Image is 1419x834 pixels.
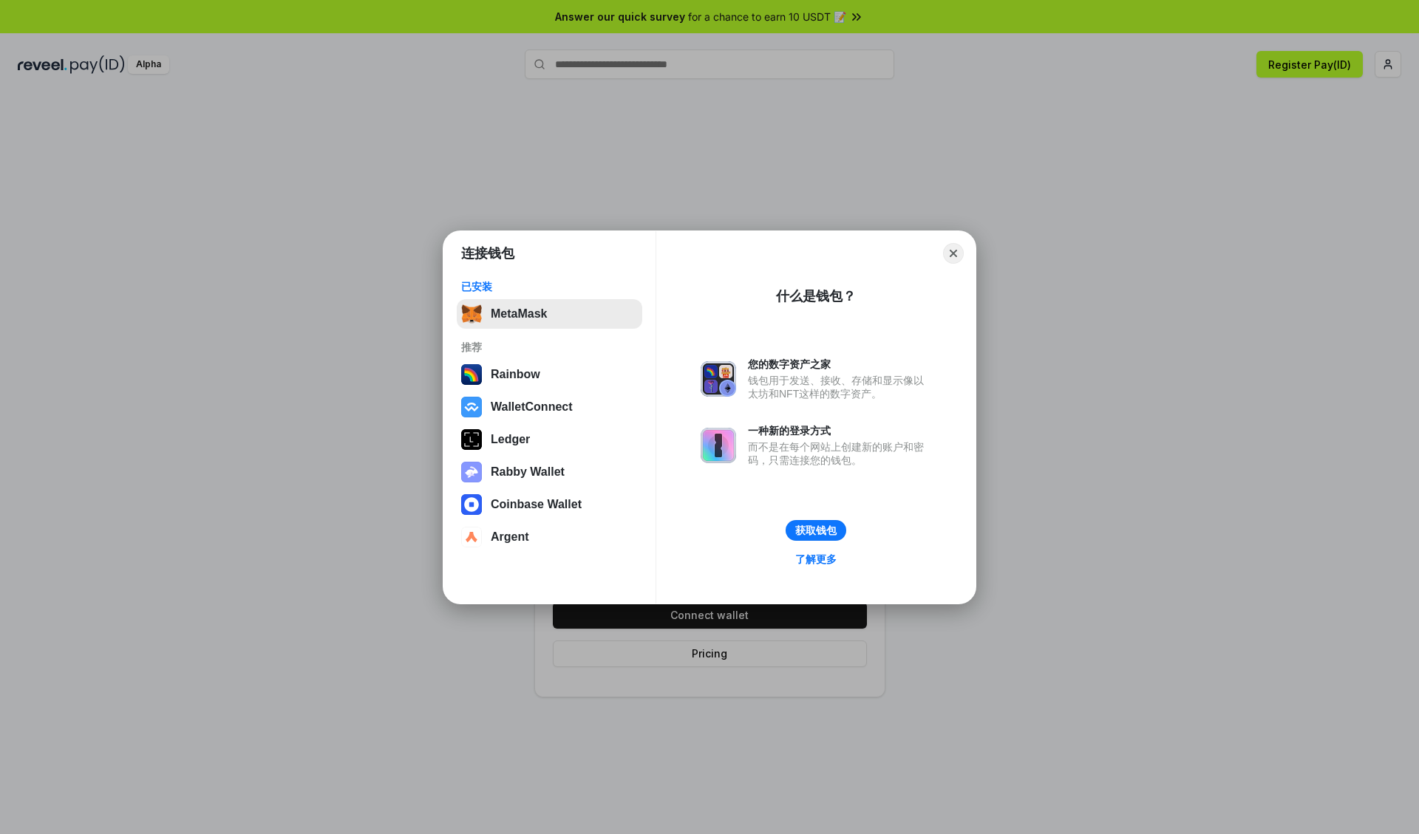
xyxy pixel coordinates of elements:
[748,374,931,400] div: 钱包用于发送、接收、存储和显示像以太坊和NFT这样的数字资产。
[461,304,482,324] img: svg+xml,%3Csvg%20fill%3D%22none%22%20height%3D%2233%22%20viewBox%3D%220%200%2035%2033%22%20width%...
[457,522,642,552] button: Argent
[461,429,482,450] img: svg+xml,%3Csvg%20xmlns%3D%22http%3A%2F%2Fwww.w3.org%2F2000%2Fsvg%22%20width%3D%2228%22%20height%3...
[748,440,931,467] div: 而不是在每个网站上创建新的账户和密码，只需连接您的钱包。
[491,307,547,321] div: MetaMask
[491,530,529,544] div: Argent
[457,457,642,487] button: Rabby Wallet
[701,361,736,397] img: svg+xml,%3Csvg%20xmlns%3D%22http%3A%2F%2Fwww.w3.org%2F2000%2Fsvg%22%20fill%3D%22none%22%20viewBox...
[461,494,482,515] img: svg+xml,%3Csvg%20width%3D%2228%22%20height%3D%2228%22%20viewBox%3D%220%200%2028%2028%22%20fill%3D...
[491,433,530,446] div: Ledger
[795,553,837,566] div: 了解更多
[491,400,573,414] div: WalletConnect
[776,287,856,305] div: 什么是钱包？
[461,245,514,262] h1: 连接钱包
[457,392,642,422] button: WalletConnect
[457,425,642,454] button: Ledger
[461,364,482,385] img: svg+xml,%3Csvg%20width%3D%22120%22%20height%3D%22120%22%20viewBox%3D%220%200%20120%20120%22%20fil...
[461,280,638,293] div: 已安装
[491,498,582,511] div: Coinbase Wallet
[786,550,845,569] a: 了解更多
[461,527,482,547] img: svg+xml,%3Csvg%20width%3D%2228%22%20height%3D%2228%22%20viewBox%3D%220%200%2028%2028%22%20fill%3D...
[457,299,642,329] button: MetaMask
[795,524,837,537] div: 获取钱包
[457,490,642,519] button: Coinbase Wallet
[461,462,482,482] img: svg+xml,%3Csvg%20xmlns%3D%22http%3A%2F%2Fwww.w3.org%2F2000%2Fsvg%22%20fill%3D%22none%22%20viewBox...
[457,360,642,389] button: Rainbow
[943,243,964,264] button: Close
[748,424,931,437] div: 一种新的登录方式
[491,368,540,381] div: Rainbow
[701,428,736,463] img: svg+xml,%3Csvg%20xmlns%3D%22http%3A%2F%2Fwww.w3.org%2F2000%2Fsvg%22%20fill%3D%22none%22%20viewBox...
[461,397,482,417] img: svg+xml,%3Csvg%20width%3D%2228%22%20height%3D%2228%22%20viewBox%3D%220%200%2028%2028%22%20fill%3D...
[748,358,931,371] div: 您的数字资产之家
[786,520,846,541] button: 获取钱包
[491,465,565,479] div: Rabby Wallet
[461,341,638,354] div: 推荐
